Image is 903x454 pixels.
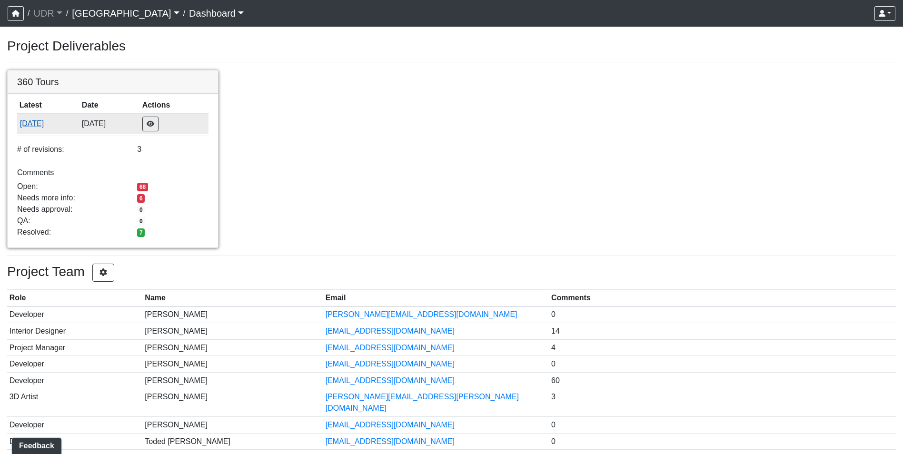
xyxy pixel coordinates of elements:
[7,435,63,454] iframe: Ybug feedback widget
[143,323,323,340] td: [PERSON_NAME]
[326,344,455,352] a: [EMAIL_ADDRESS][DOMAIN_NAME]
[7,433,143,450] td: Developer
[7,417,143,434] td: Developer
[143,389,323,417] td: [PERSON_NAME]
[549,306,896,323] td: 0
[143,433,323,450] td: Toded [PERSON_NAME]
[7,323,143,340] td: Interior Designer
[143,356,323,373] td: [PERSON_NAME]
[549,417,896,434] td: 0
[7,339,143,356] td: Project Manager
[549,323,896,340] td: 14
[549,389,896,417] td: 3
[7,389,143,417] td: 3D Artist
[179,4,189,23] span: /
[143,417,323,434] td: [PERSON_NAME]
[17,114,79,134] td: evauoimpjTtZDXPypr1KMy
[189,4,244,23] a: Dashboard
[143,306,323,323] td: [PERSON_NAME]
[326,437,455,445] a: [EMAIL_ADDRESS][DOMAIN_NAME]
[7,290,143,306] th: Role
[326,360,455,368] a: [EMAIL_ADDRESS][DOMAIN_NAME]
[20,118,77,130] button: [DATE]
[323,290,549,306] th: Email
[24,4,33,23] span: /
[33,4,62,23] a: UDR
[549,372,896,389] td: 60
[549,356,896,373] td: 0
[326,376,455,385] a: [EMAIL_ADDRESS][DOMAIN_NAME]
[326,310,517,318] a: [PERSON_NAME][EMAIL_ADDRESS][DOMAIN_NAME]
[72,4,179,23] a: [GEOGRAPHIC_DATA]
[143,372,323,389] td: [PERSON_NAME]
[549,433,896,450] td: 0
[143,339,323,356] td: [PERSON_NAME]
[62,4,72,23] span: /
[549,290,896,306] th: Comments
[7,372,143,389] td: Developer
[7,356,143,373] td: Developer
[326,421,455,429] a: [EMAIL_ADDRESS][DOMAIN_NAME]
[7,306,143,323] td: Developer
[326,327,455,335] a: [EMAIL_ADDRESS][DOMAIN_NAME]
[7,264,896,282] h3: Project Team
[7,38,896,54] h3: Project Deliverables
[326,393,519,412] a: [PERSON_NAME][EMAIL_ADDRESS][PERSON_NAME][DOMAIN_NAME]
[549,339,896,356] td: 4
[143,290,323,306] th: Name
